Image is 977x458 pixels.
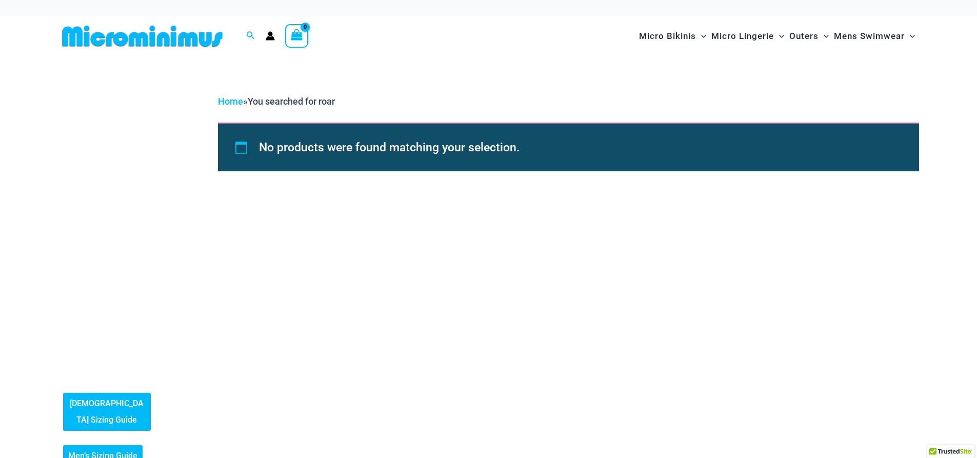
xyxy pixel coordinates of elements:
iframe: TrustedSite Certified [63,86,155,291]
a: View Shopping Cart, empty [285,24,309,48]
a: Mens SwimwearMenu ToggleMenu Toggle [831,21,918,52]
a: Micro LingerieMenu ToggleMenu Toggle [709,21,787,52]
span: Menu Toggle [696,23,706,49]
nav: Site Navigation [635,19,920,53]
img: MM SHOP LOGO FLAT [58,25,227,48]
a: Account icon link [266,31,275,41]
span: Mens Swimwear [834,23,905,49]
a: [DEMOGRAPHIC_DATA] Sizing Guide [63,393,151,431]
span: Menu Toggle [905,23,915,49]
a: Search icon link [246,30,255,43]
span: You searched for roar [248,96,335,107]
div: No products were found matching your selection. [218,123,919,171]
span: Outers [789,23,819,49]
a: Home [218,96,243,107]
a: OutersMenu ToggleMenu Toggle [787,21,831,52]
a: Micro BikinisMenu ToggleMenu Toggle [636,21,709,52]
span: Micro Bikinis [639,23,696,49]
span: Micro Lingerie [711,23,774,49]
span: Menu Toggle [774,23,784,49]
span: Menu Toggle [819,23,829,49]
span: » [218,96,335,107]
